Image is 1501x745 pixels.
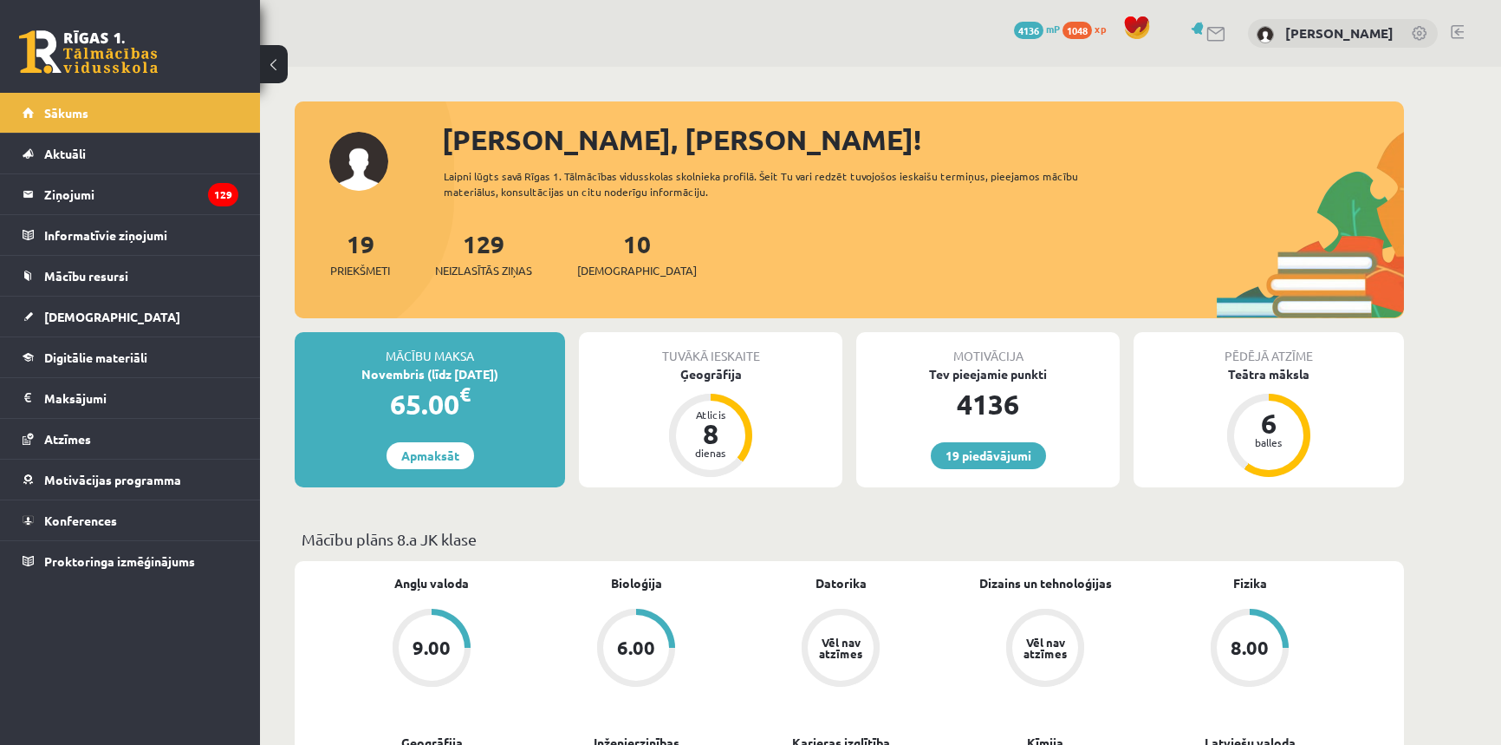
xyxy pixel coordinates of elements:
[208,183,238,206] i: 129
[435,262,532,279] span: Neizlasītās ziņas
[330,228,390,279] a: 19Priekšmeti
[816,637,865,659] div: Vēl nav atzīmes
[330,262,390,279] span: Priekšmeti
[1285,24,1394,42] a: [PERSON_NAME]
[442,119,1404,160] div: [PERSON_NAME], [PERSON_NAME]!
[44,472,181,487] span: Motivācijas programma
[1134,332,1404,365] div: Pēdējā atzīme
[444,168,1109,199] div: Laipni lūgts savā Rīgas 1. Tālmācības vidusskolas skolnieka profilā. Šeit Tu vari redzēt tuvojošo...
[23,541,238,581] a: Proktoringa izmēģinājums
[856,365,1120,383] div: Tev pieejamie punkti
[579,365,842,383] div: Ģeogrāfija
[579,365,842,480] a: Ģeogrāfija Atlicis 8 dienas
[1134,365,1404,480] a: Teātra māksla 6 balles
[394,574,469,592] a: Angļu valoda
[1243,409,1295,437] div: 6
[413,638,451,657] div: 9.00
[979,574,1112,592] a: Dizains un tehnoloģijas
[44,309,180,324] span: [DEMOGRAPHIC_DATA]
[1062,22,1092,39] span: 1048
[23,215,238,255] a: Informatīvie ziņojumi
[44,268,128,284] span: Mācību resursi
[23,378,238,418] a: Maksājumi
[435,228,532,279] a: 129Neizlasītās ziņas
[23,297,238,337] a: [DEMOGRAPHIC_DATA]
[1095,22,1106,36] span: xp
[44,215,238,255] legend: Informatīvie ziņojumi
[685,409,737,420] div: Atlicis
[44,513,117,528] span: Konferences
[329,609,534,690] a: 9.00
[931,442,1046,469] a: 19 piedāvājumi
[1046,22,1060,36] span: mP
[1021,637,1069,659] div: Vēl nav atzīmes
[295,365,565,383] div: Novembris (līdz [DATE])
[1062,22,1114,36] a: 1048 xp
[579,332,842,365] div: Tuvākā ieskaite
[1134,365,1404,383] div: Teātra māksla
[1147,609,1352,690] a: 8.00
[23,134,238,173] a: Aktuāli
[295,332,565,365] div: Mācību maksa
[44,431,91,447] span: Atzīmes
[44,174,238,214] legend: Ziņojumi
[1231,638,1269,657] div: 8.00
[23,419,238,459] a: Atzīmes
[738,609,943,690] a: Vēl nav atzīmes
[387,442,474,469] a: Apmaksāt
[44,105,88,121] span: Sākums
[23,500,238,540] a: Konferences
[815,574,867,592] a: Datorika
[23,174,238,214] a: Ziņojumi129
[611,574,662,592] a: Bioloģija
[856,383,1120,425] div: 4136
[44,350,147,365] span: Digitālie materiāli
[295,383,565,425] div: 65.00
[1233,574,1267,592] a: Fizika
[23,256,238,296] a: Mācību resursi
[23,337,238,377] a: Digitālie materiāli
[943,609,1147,690] a: Vēl nav atzīmes
[1243,437,1295,448] div: balles
[685,420,737,448] div: 8
[302,527,1397,551] p: Mācību plāns 8.a JK klase
[685,448,737,458] div: dienas
[44,378,238,418] legend: Maksājumi
[44,553,195,569] span: Proktoringa izmēģinājums
[23,93,238,133] a: Sākums
[856,332,1120,365] div: Motivācija
[577,228,697,279] a: 10[DEMOGRAPHIC_DATA]
[19,30,158,74] a: Rīgas 1. Tālmācības vidusskola
[1257,26,1274,43] img: Kārlis Bergs
[44,146,86,161] span: Aktuāli
[577,262,697,279] span: [DEMOGRAPHIC_DATA]
[1014,22,1060,36] a: 4136 mP
[534,609,738,690] a: 6.00
[617,638,655,657] div: 6.00
[459,382,471,407] span: €
[1014,22,1043,39] span: 4136
[23,460,238,500] a: Motivācijas programma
